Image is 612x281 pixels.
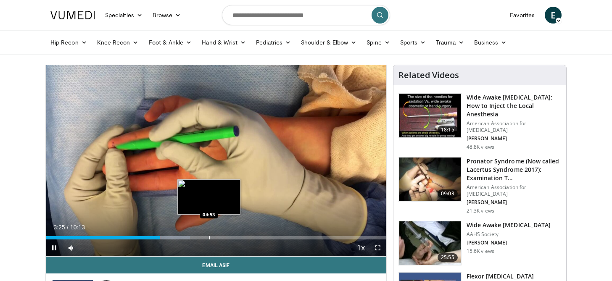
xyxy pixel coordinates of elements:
a: Sports [395,34,431,51]
p: [PERSON_NAME] [467,199,561,206]
button: Fullscreen [369,239,386,256]
a: Spine [361,34,395,51]
p: 21.3K views [467,207,494,214]
img: wide_awake_carpal_tunnel_100008556_2.jpg.150x105_q85_crop-smart_upscale.jpg [399,221,461,265]
a: Trauma [431,34,469,51]
a: Hand & Wrist [197,34,251,51]
a: Shoulder & Elbow [296,34,361,51]
a: Knee Recon [92,34,144,51]
a: Foot & Ankle [144,34,197,51]
h3: Wide Awake [MEDICAL_DATA]: How to Inject the Local Anesthesia [467,93,561,118]
a: Specialties [100,7,148,24]
h3: Wide Awake [MEDICAL_DATA] [467,221,551,229]
button: Mute [63,239,79,256]
p: [PERSON_NAME] [467,239,551,246]
div: Progress Bar [46,236,386,239]
p: [PERSON_NAME] [467,135,561,142]
a: Business [469,34,512,51]
button: Pause [46,239,63,256]
h4: Related Videos [398,70,459,80]
a: Favorites [505,7,540,24]
button: Playback Rate [353,239,369,256]
span: 09:03 [438,189,458,198]
p: AAHS Society [467,231,551,238]
a: 18:15 Wide Awake [MEDICAL_DATA]: How to Inject the Local Anesthesia American Association for [MED... [398,93,561,150]
a: Email Asif [46,257,386,273]
h3: Pronator Syndrome (Now called Lacertus Syndrome 2017): Examination T… [467,157,561,182]
a: Pediatrics [251,34,296,51]
img: image.jpeg [177,179,240,215]
p: American Association for [MEDICAL_DATA] [467,120,561,134]
span: / [67,224,69,231]
img: ecc38c0f-1cd8-4861-b44a-401a34bcfb2f.150x105_q85_crop-smart_upscale.jpg [399,158,461,201]
span: 18:15 [438,126,458,134]
input: Search topics, interventions [222,5,390,25]
p: American Association for [MEDICAL_DATA] [467,184,561,197]
p: 48.8K views [467,144,494,150]
img: Q2xRg7exoPLTwO8X4xMDoxOjBrO-I4W8_1.150x105_q85_crop-smart_upscale.jpg [399,94,461,137]
a: E [545,7,562,24]
a: 09:03 Pronator Syndrome (Now called Lacertus Syndrome 2017): Examination T… American Association ... [398,157,561,214]
a: Hip Recon [45,34,92,51]
span: 10:13 [70,224,85,231]
img: VuMedi Logo [50,11,95,19]
video-js: Video Player [46,65,386,257]
p: 15.6K views [467,248,494,255]
a: Browse [148,7,186,24]
span: 3:25 [53,224,65,231]
h3: Flexor [MEDICAL_DATA] [467,272,534,281]
a: 25:55 Wide Awake [MEDICAL_DATA] AAHS Society [PERSON_NAME] 15.6K views [398,221,561,265]
span: 25:55 [438,253,458,262]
